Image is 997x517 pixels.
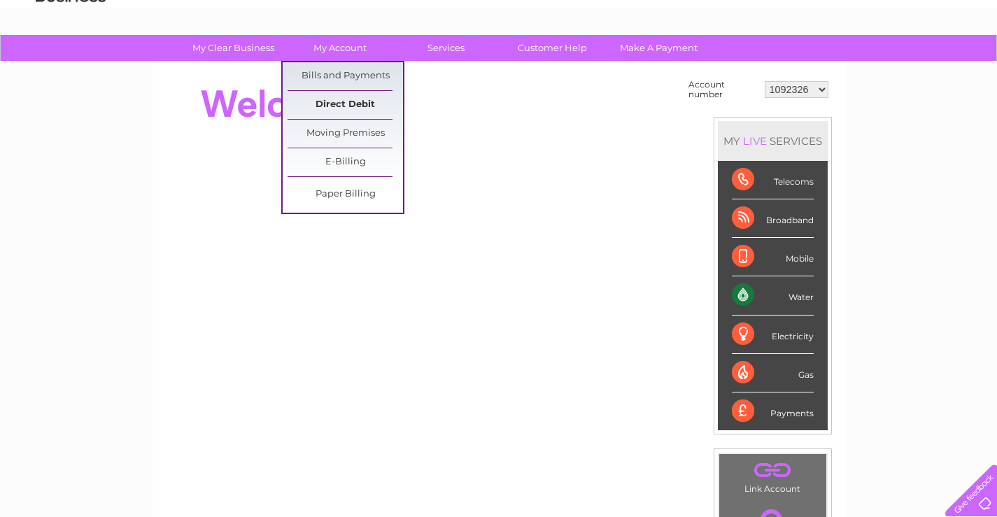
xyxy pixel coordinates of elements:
a: Water [751,59,777,70]
td: Link Account [719,453,827,497]
div: MY SERVICES [718,121,828,161]
div: Gas [732,354,814,392]
div: Telecoms [732,161,814,199]
div: Payments [732,392,814,430]
a: My Clear Business [176,35,291,61]
td: Account number [685,76,761,103]
img: logo.png [35,36,106,79]
div: Water [732,276,814,315]
div: Electricity [732,316,814,354]
a: . [723,458,823,482]
a: Telecoms [825,59,867,70]
a: Customer Help [495,35,610,61]
a: Bills and Payments [288,62,403,90]
a: E-Billing [288,148,403,176]
div: Clear Business is a trading name of Verastar Limited (registered in [GEOGRAPHIC_DATA] No. 3667643... [169,8,830,68]
a: 0333 014 3131 [733,7,830,24]
div: Broadband [732,199,814,238]
div: Mobile [732,238,814,276]
a: Log out [952,59,984,70]
div: LIVE [740,134,770,148]
a: Services [388,35,504,61]
a: Direct Debit [288,91,403,119]
a: Paper Billing [288,180,403,208]
a: Blog [875,59,896,70]
a: Moving Premises [288,120,403,148]
a: My Account [282,35,397,61]
a: Contact [904,59,938,70]
a: Energy [786,59,816,70]
a: Make A Payment [601,35,716,61]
